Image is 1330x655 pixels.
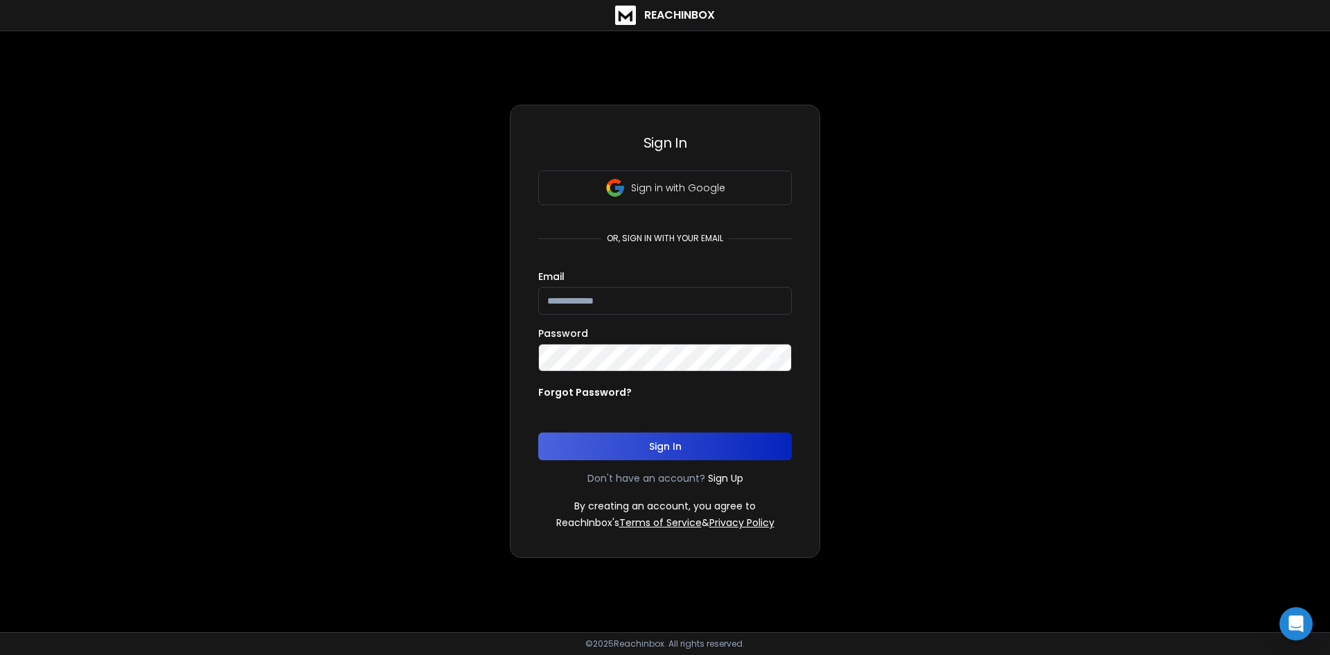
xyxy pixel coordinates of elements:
[1279,607,1313,640] div: Open Intercom Messenger
[615,6,636,25] img: logo
[538,385,632,399] p: Forgot Password?
[708,471,743,485] a: Sign Up
[538,171,792,205] button: Sign in with Google
[585,638,745,649] p: © 2025 Reachinbox. All rights reserved.
[574,499,756,513] p: By creating an account, you agree to
[619,516,702,530] a: Terms of Service
[538,133,792,152] h3: Sign In
[601,233,729,244] p: or, sign in with your email
[538,329,588,338] label: Password
[538,272,565,281] label: Email
[556,516,774,530] p: ReachInbox's &
[538,433,792,460] button: Sign In
[615,6,715,25] a: ReachInbox
[709,516,774,530] a: Privacy Policy
[587,471,705,485] p: Don't have an account?
[644,7,715,24] h1: ReachInbox
[631,181,725,195] p: Sign in with Google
